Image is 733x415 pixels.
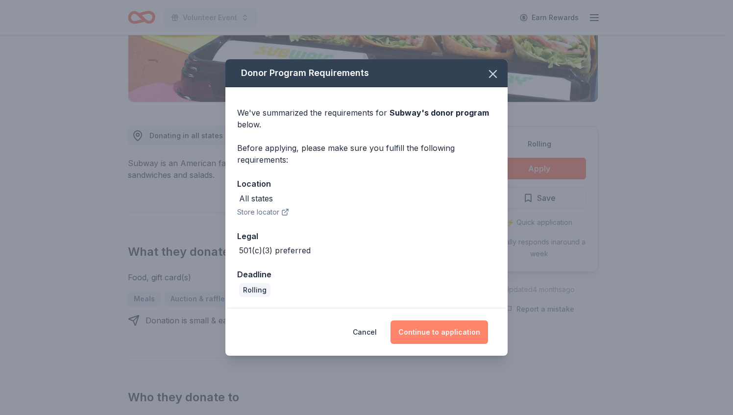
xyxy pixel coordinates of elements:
[353,320,377,344] button: Cancel
[237,142,496,166] div: Before applying, please make sure you fulfill the following requirements:
[237,230,496,243] div: Legal
[225,59,508,87] div: Donor Program Requirements
[391,320,488,344] button: Continue to application
[239,283,270,297] div: Rolling
[237,268,496,281] div: Deadline
[239,193,273,204] div: All states
[237,107,496,130] div: We've summarized the requirements for below.
[237,177,496,190] div: Location
[390,108,489,118] span: Subway 's donor program
[237,206,289,218] button: Store locator
[239,244,311,256] div: 501(c)(3) preferred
